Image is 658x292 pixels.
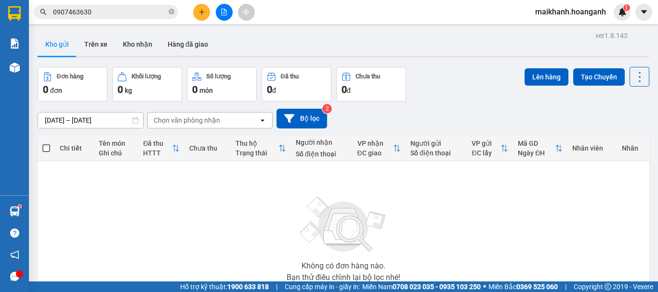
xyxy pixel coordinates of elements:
[483,285,486,289] span: ⚪️
[357,149,394,157] div: ĐC giao
[410,149,462,157] div: Số điện thoại
[236,140,278,147] div: Thu hộ
[342,84,347,95] span: 0
[472,149,500,157] div: ĐC lấy
[169,9,174,14] span: close-circle
[10,63,20,73] img: warehouse-icon
[10,229,19,238] span: question-circle
[143,149,172,157] div: HTTT
[565,281,566,292] span: |
[238,4,255,21] button: aim
[353,136,406,161] th: Toggle SortBy
[622,144,644,152] div: Nhãn
[302,262,385,270] div: Không có đơn hàng nào.
[10,250,19,259] span: notification
[272,87,276,94] span: đ
[322,104,332,114] sup: 2
[347,87,351,94] span: đ
[43,84,48,95] span: 0
[410,140,462,147] div: Người gửi
[99,149,133,157] div: Ghi chú
[640,8,648,16] span: caret-down
[243,9,250,15] span: aim
[216,4,233,21] button: file-add
[125,87,132,94] span: kg
[518,140,555,147] div: Mã GD
[618,8,627,16] img: icon-new-feature
[467,136,513,161] th: Toggle SortBy
[50,87,62,94] span: đơn
[525,68,568,86] button: Lên hàng
[115,33,160,56] button: Kho nhận
[99,140,133,147] div: Tên món
[635,4,652,21] button: caret-down
[53,7,167,17] input: Tìm tên, số ĐT hoặc mã đơn
[199,87,213,94] span: món
[112,67,182,102] button: Khối lượng0kg
[236,149,278,157] div: Trạng thái
[138,136,184,161] th: Toggle SortBy
[38,33,77,56] button: Kho gửi
[625,4,628,11] span: 1
[160,33,216,56] button: Hàng đã giao
[573,68,625,86] button: Tạo Chuyến
[169,8,174,17] span: close-circle
[572,144,612,152] div: Nhân viên
[193,4,210,21] button: plus
[357,140,394,147] div: VP nhận
[295,191,392,258] img: svg+xml;base64,PHN2ZyBjbGFzcz0ibGlzdC1wbHVnX19zdmciIHhtbG5zPSJodHRwOi8vd3d3LnczLm9yZy8yMDAwL3N2Zy...
[362,281,481,292] span: Miền Nam
[187,67,257,102] button: Số lượng0món
[276,281,277,292] span: |
[143,140,172,147] div: Đã thu
[605,283,611,290] span: copyright
[8,6,21,21] img: logo-vxr
[10,272,19,281] span: message
[154,115,220,125] div: Chọn văn phòng nhận
[180,281,269,292] span: Hỗ trợ kỹ thuật:
[40,9,47,15] span: search
[132,73,161,80] div: Khối lượng
[518,149,555,157] div: Ngày ĐH
[623,4,630,11] sup: 1
[513,136,567,161] th: Toggle SortBy
[285,281,360,292] span: Cung cấp máy in - giấy in:
[516,283,558,291] strong: 0369 525 060
[488,281,558,292] span: Miền Bắc
[18,205,21,208] sup: 1
[198,9,205,15] span: plus
[227,283,269,291] strong: 1900 633 818
[287,274,400,281] div: Bạn thử điều chỉnh lại bộ lọc nhé!
[276,109,327,128] button: Bộ lọc
[221,9,227,15] span: file-add
[38,113,143,128] input: Select a date range.
[189,144,226,152] div: Chưa thu
[57,73,83,80] div: Đơn hàng
[231,136,291,161] th: Toggle SortBy
[267,84,272,95] span: 0
[355,73,380,80] div: Chưa thu
[281,73,299,80] div: Đã thu
[10,206,20,216] img: warehouse-icon
[77,33,115,56] button: Trên xe
[118,84,123,95] span: 0
[296,150,347,158] div: Số điện thoại
[472,140,500,147] div: VP gửi
[595,30,628,41] div: ver 1.8.143
[60,144,89,152] div: Chi tiết
[527,6,614,18] span: maikhanh.hoanganh
[296,139,347,146] div: Người nhận
[336,67,406,102] button: Chưa thu0đ
[259,116,266,124] svg: open
[192,84,197,95] span: 0
[38,67,107,102] button: Đơn hàng0đơn
[393,283,481,291] strong: 0708 023 035 - 0935 103 250
[262,67,331,102] button: Đã thu0đ
[10,38,20,49] img: solution-icon
[206,73,231,80] div: Số lượng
